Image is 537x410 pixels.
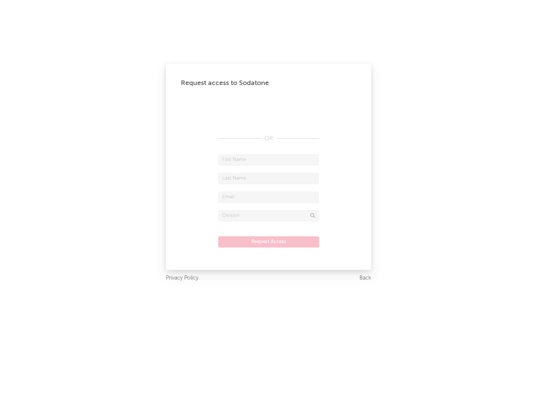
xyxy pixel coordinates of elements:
input: Last Name [218,173,319,184]
input: First Name [218,154,319,165]
button: Request Access [218,236,319,247]
a: Back [359,274,371,283]
input: Division [218,210,319,221]
input: Email [218,192,319,203]
div: Request access to Sodatone [181,79,356,88]
a: Privacy Policy [166,274,198,283]
div: OR [218,134,319,143]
